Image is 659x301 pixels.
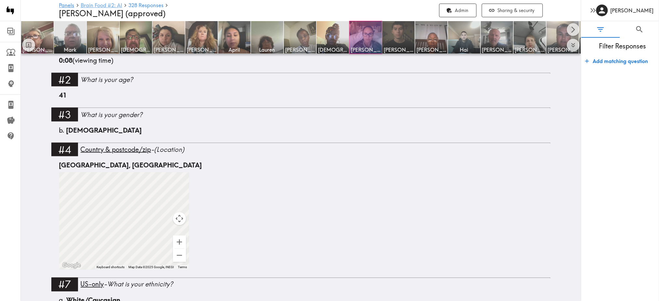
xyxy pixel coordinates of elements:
[59,56,543,73] div: (viewing time)
[128,3,164,9] a: 328 Responses
[416,46,446,53] span: [PERSON_NAME]
[173,236,186,249] button: Zoom in
[51,143,551,161] a: #4Country & postcode/zip-(Location)
[439,4,477,18] a: Admin
[382,21,415,54] a: [PERSON_NAME]
[219,46,249,53] span: April
[187,46,217,53] span: [PERSON_NAME]
[61,261,82,270] a: Open this area in Google Maps (opens a new window)
[384,46,414,53] span: [PERSON_NAME]
[66,126,142,134] span: [DEMOGRAPHIC_DATA]
[59,161,543,170] div: [GEOGRAPHIC_DATA], [GEOGRAPHIC_DATA]
[567,23,580,36] button: Scroll right
[154,46,184,53] span: [PERSON_NAME]
[218,21,251,54] a: April
[121,46,151,53] span: [DEMOGRAPHIC_DATA]
[81,145,551,154] div: - (Location)
[22,38,35,51] button: Toggle between responses and questions
[97,265,125,270] button: Keyboard shortcuts
[284,21,317,54] a: [PERSON_NAME]
[54,21,87,54] a: Mark
[59,91,543,108] div: 41
[349,21,382,54] a: [PERSON_NAME]
[178,266,187,269] a: Terms (opens in new tab)
[252,46,282,53] span: Lauren
[152,21,185,54] a: [PERSON_NAME]
[317,21,349,54] a: [DEMOGRAPHIC_DATA]
[22,46,52,53] span: [PERSON_NAME]
[514,21,547,54] a: [PERSON_NAME]
[81,280,551,289] div: - What is your ethnicity?
[581,46,611,53] span: [PERSON_NAME]
[351,46,381,53] span: [PERSON_NAME]
[547,21,579,54] a: [PERSON_NAME]
[129,266,174,269] span: Map Data ©2025 Google, INEGI
[481,21,514,54] a: [PERSON_NAME]
[87,21,120,54] a: [PERSON_NAME]
[611,7,654,14] h6: [PERSON_NAME]
[581,21,620,38] button: Filter Responses
[579,21,612,54] a: [PERSON_NAME]
[81,75,551,84] div: What is your age?
[51,278,78,291] div: #7
[173,249,186,262] button: Zoom out
[415,21,448,54] a: [PERSON_NAME]
[567,39,580,52] button: Expand to show all items
[4,4,17,17] img: Instapanel
[59,3,74,9] a: Panels
[583,55,651,68] button: Add matching question
[128,3,164,8] span: 328 Responses
[81,280,104,288] span: US-only
[635,25,644,34] span: Search
[185,21,218,54] a: [PERSON_NAME]
[515,46,545,53] span: [PERSON_NAME]
[120,21,152,54] a: [DEMOGRAPHIC_DATA]
[318,46,348,53] span: [DEMOGRAPHIC_DATA]
[51,143,78,156] div: #4
[449,46,479,53] span: Hai
[51,73,78,86] div: #2
[59,8,166,18] span: [PERSON_NAME] (approved)
[587,42,659,51] span: Filter Responses
[59,126,543,135] div: b.
[55,46,85,53] span: Mark
[285,46,315,53] span: [PERSON_NAME]
[61,261,82,270] img: Google
[482,4,543,18] button: Sharing & security
[51,108,551,125] a: #3What is your gender?
[81,145,151,153] span: Country & postcode/zip
[251,21,284,54] a: Lauren
[51,278,551,295] a: #7US-only-What is your ethnicity?
[81,110,551,119] div: What is your gender?
[59,56,73,64] b: 0:08
[81,3,122,9] a: Brain Food #2: AI
[88,46,118,53] span: [PERSON_NAME]
[173,212,186,225] button: Map camera controls
[51,73,551,91] a: #2What is your age?
[482,46,512,53] span: [PERSON_NAME]
[21,21,54,54] a: [PERSON_NAME]
[548,46,578,53] span: [PERSON_NAME]
[448,21,481,54] a: Hai
[51,108,78,121] div: #3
